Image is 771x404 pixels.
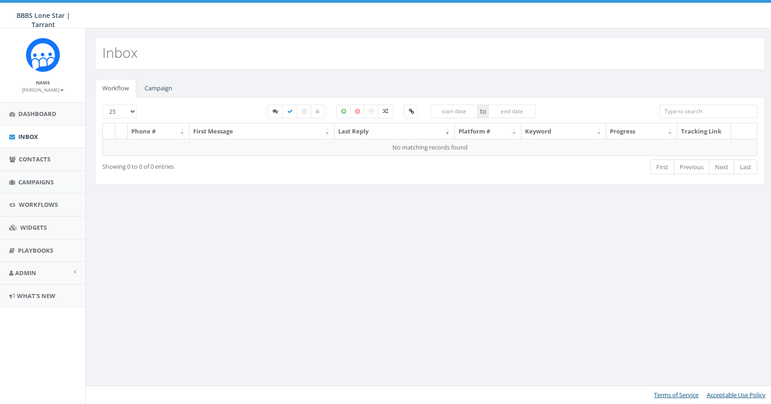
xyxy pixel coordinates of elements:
[103,139,757,155] td: No matching records found
[190,123,335,139] th: First Message: activate to sort column ascending
[18,133,38,141] span: Inbox
[734,160,757,175] a: Last
[19,200,58,209] span: Workflows
[17,11,70,29] span: BBBS Lone Star | Tarrant
[654,391,698,399] a: Terms of Service
[297,105,312,118] label: Expired
[18,110,56,118] span: Dashboard
[707,391,765,399] a: Acceptable Use Policy
[650,160,674,175] a: First
[404,105,418,118] label: Clicked
[95,79,136,98] a: Workflow
[350,105,365,118] label: Negative
[335,123,455,139] th: Last Reply: activate to sort column ascending
[22,87,64,93] small: [PERSON_NAME]
[674,160,710,175] a: Previous
[311,105,324,118] label: Closed
[17,292,56,300] span: What's New
[677,123,731,139] th: Tracking Link
[102,159,367,171] div: Showing 0 to 0 of 0 entries
[430,105,478,118] input: start date
[336,105,351,118] label: Positive
[606,123,677,139] th: Progress: activate to sort column ascending
[488,105,536,118] input: end date
[521,123,606,139] th: Keyword: activate to sort column ascending
[19,155,50,163] span: Contacts
[478,105,488,118] span: to
[137,79,179,98] a: Campaign
[22,85,64,94] a: [PERSON_NAME]
[455,123,521,139] th: Platform #: activate to sort column ascending
[709,160,734,175] a: Next
[18,178,54,186] span: Campaigns
[659,105,757,118] input: Type to search
[15,269,36,277] span: Admin
[36,79,50,86] small: Name
[364,105,379,118] label: Neutral
[102,45,138,60] h2: Inbox
[20,223,47,232] span: Widgets
[26,38,60,72] img: Rally_Corp_Icon_1.png
[378,105,393,118] label: Mixed
[268,105,283,118] label: Started
[18,246,53,255] span: Playbooks
[128,123,190,139] th: Phone #: activate to sort column ascending
[282,105,298,118] label: Completed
